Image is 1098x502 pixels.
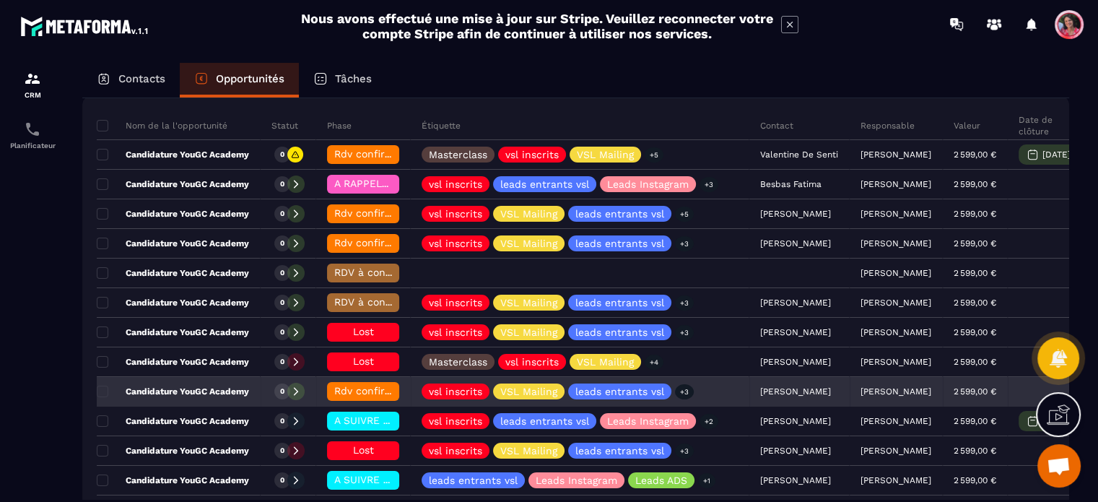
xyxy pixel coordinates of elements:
[429,238,482,248] p: vsl inscrits
[575,446,664,456] p: leads entrants vsl
[500,209,557,219] p: VSL Mailing
[860,386,931,397] p: [PERSON_NAME]
[675,236,694,251] p: +3
[280,179,284,189] p: 0
[429,475,518,485] p: leads entrants vsl
[429,209,482,219] p: vsl inscrits
[4,110,61,160] a: schedulerschedulerPlanificateur
[954,416,996,426] p: 2 599,00 €
[353,444,374,456] span: Lost
[280,209,284,219] p: 0
[334,237,416,248] span: Rdv confirmé ✅
[577,150,634,160] p: VSL Mailing
[271,120,298,131] p: Statut
[577,357,634,367] p: VSL Mailing
[97,475,249,486] p: Candidature YouGC Academy
[860,238,931,248] p: [PERSON_NAME]
[280,386,284,397] p: 0
[334,267,456,278] span: RDV à conf. A RAPPELER
[860,327,931,337] p: [PERSON_NAME]
[500,298,557,308] p: VSL Mailing
[860,416,931,426] p: [PERSON_NAME]
[575,298,664,308] p: leads entrants vsl
[334,385,416,397] span: Rdv confirmé ✅
[429,298,482,308] p: vsl inscrits
[860,298,931,308] p: [PERSON_NAME]
[760,120,793,131] p: Contact
[180,63,299,98] a: Opportunités
[97,445,249,456] p: Candidature YouGC Academy
[4,142,61,150] p: Planificateur
[429,357,487,367] p: Masterclass
[118,72,165,85] p: Contacts
[334,148,416,160] span: Rdv confirmé ✅
[429,416,482,426] p: vsl inscrits
[954,238,996,248] p: 2 599,00 €
[954,268,996,278] p: 2 599,00 €
[860,179,931,189] p: [PERSON_NAME]
[635,475,687,485] p: Leads ADS
[575,386,664,397] p: leads entrants vsl
[97,267,249,279] p: Candidature YouGC Academy
[860,209,931,219] p: [PERSON_NAME]
[954,386,996,397] p: 2 599,00 €
[280,268,284,278] p: 0
[280,416,284,426] p: 0
[429,327,482,337] p: vsl inscrits
[327,120,352,131] p: Phase
[954,120,980,131] p: Valeur
[334,474,396,485] span: A SUIVRE ⏳
[299,63,386,98] a: Tâches
[97,120,227,131] p: Nom de la l'opportunité
[860,357,931,367] p: [PERSON_NAME]
[24,70,41,87] img: formation
[300,11,774,41] h2: Nous avons effectué une mise à jour sur Stripe. Veuillez reconnecter votre compte Stripe afin de ...
[335,72,372,85] p: Tâches
[500,386,557,397] p: VSL Mailing
[645,355,663,370] p: +4
[1037,444,1081,488] div: Ouvrir le chat
[280,150,284,160] p: 0
[698,473,715,488] p: +1
[700,177,718,192] p: +3
[97,297,249,308] p: Candidature YouGC Academy
[575,209,664,219] p: leads entrants vsl
[429,386,482,397] p: vsl inscrits
[97,386,249,397] p: Candidature YouGC Academy
[700,414,718,429] p: +2
[675,207,694,222] p: +5
[1019,114,1078,137] p: Date de clôture
[536,475,617,485] p: Leads Instagram
[954,209,996,219] p: 2 599,00 €
[954,357,996,367] p: 2 599,00 €
[280,327,284,337] p: 0
[97,149,249,160] p: Candidature YouGC Academy
[280,475,284,485] p: 0
[607,416,689,426] p: Leads Instagram
[353,326,374,337] span: Lost
[954,327,996,337] p: 2 599,00 €
[575,327,664,337] p: leads entrants vsl
[954,150,996,160] p: 2 599,00 €
[429,446,482,456] p: vsl inscrits
[334,415,396,426] span: A SUIVRE ⏳
[280,357,284,367] p: 0
[4,91,61,99] p: CRM
[422,120,461,131] p: Étiquette
[334,207,416,219] span: Rdv confirmé ✅
[97,178,249,190] p: Candidature YouGC Academy
[500,179,589,189] p: leads entrants vsl
[1042,150,1071,160] p: [DATE]
[353,355,374,367] span: Lost
[675,295,694,311] p: +3
[675,443,694,459] p: +3
[860,475,931,485] p: [PERSON_NAME]
[280,238,284,248] p: 0
[675,325,694,340] p: +3
[97,208,249,220] p: Candidature YouGC Academy
[954,179,996,189] p: 2 599,00 €
[20,13,150,39] img: logo
[216,72,284,85] p: Opportunités
[505,357,559,367] p: vsl inscrits
[97,326,249,338] p: Candidature YouGC Academy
